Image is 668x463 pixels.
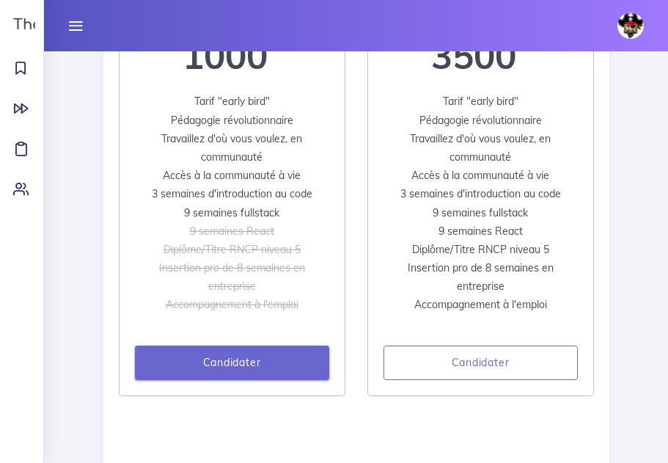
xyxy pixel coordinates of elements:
[412,243,549,256] span: Diplôme/Titre RNCP niveau 5
[410,132,551,164] span: Travaillez d'où vous voulez, en communauté
[152,187,312,200] span: 3 semaines d'introduction au code
[190,225,274,238] span: 9 semaines React
[414,298,547,311] span: Accompagnement à l'emploi
[617,12,644,39] img: avatar
[159,261,305,293] span: Insertion pro de 8 semaines en entreprise
[431,34,516,78] span: 3500
[408,261,554,293] span: Insertion pro de 8 semaines en entreprise
[419,114,542,127] span: Pédagogie révolutionnaire
[611,4,655,47] a: avatar
[383,346,578,381] a: Candidater
[183,34,268,78] span: 1000
[433,206,528,219] span: 9 semaines fullstack
[438,225,523,238] span: 9 semaines React
[166,298,298,311] span: Accompagnement à l'emploi
[411,169,549,182] span: Accès à la communauté à vie
[164,243,301,256] span: Diplôme/Titre RNCP niveau 5
[171,114,293,127] span: Pédagogie révolutionnaire
[135,346,329,381] a: Candidater
[9,17,164,33] h3: The Hacking Project
[184,206,279,219] span: 9 semaines fullstack
[163,169,301,182] span: Accès à la communauté à vie
[194,95,270,108] span: Tarif "early bird"
[400,187,561,200] span: 3 semaines d'introduction au code
[443,95,518,108] span: Tarif "early bird"
[161,132,302,164] span: Travaillez d'où vous voulez, en communauté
